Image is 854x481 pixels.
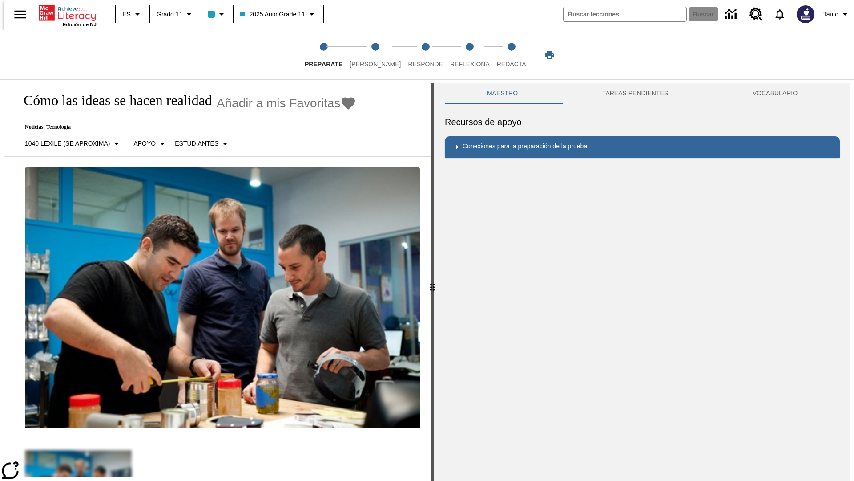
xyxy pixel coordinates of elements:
button: Reflexiona step 4 of 5 [443,30,497,79]
button: TAREAS PENDIENTES [560,83,710,104]
button: Prepárate step 1 of 5 [298,30,350,79]
button: Lee step 2 of 5 [342,30,408,79]
p: 1040 Lexile (Se aproxima) [25,139,110,148]
button: Abrir el menú lateral [7,1,33,28]
div: Pulsa la tecla de intro o la barra espaciadora y luego presiona las flechas de derecha e izquierd... [431,83,434,481]
p: Conexiones para la preparación de la prueba [463,142,587,152]
span: Prepárate [305,61,342,68]
div: Portada [39,3,97,27]
span: Responde [408,61,443,68]
span: Edición de NJ [63,22,97,27]
button: Imprimir [535,47,564,63]
p: Apoyo [133,139,156,148]
button: Maestro [445,83,560,104]
div: Conexiones para la preparación de la prueba [445,136,840,158]
button: Clase: 2025 Auto Grade 11, Selecciona una clase [237,6,320,22]
span: Grado 11 [157,10,182,19]
button: El color de la clase es azul claro. Cambiar el color de la clase. [204,6,230,22]
button: Responde step 3 of 5 [401,30,450,79]
h1: Cómo las ideas se hacen realidad [14,92,212,109]
span: [PERSON_NAME] [350,61,401,68]
div: Instructional Panel Tabs [445,83,840,104]
button: Tipo de apoyo, Apoyo [130,136,171,152]
input: Buscar campo [564,7,686,21]
img: El fundador de Quirky, Ben Kaufman prueba un nuevo producto con un compañero de trabajo, Gaz Brow... [25,167,420,428]
button: Perfil/Configuración [820,6,854,22]
a: Centro de recursos, Se abrirá en una pestaña nueva. [744,2,768,26]
a: Centro de información [720,2,744,27]
span: Reflexiona [450,61,490,68]
h6: Recursos de apoyo [445,115,840,129]
button: Añadir a mis Favoritas - Cómo las ideas se hacen realidad [217,95,357,111]
button: Seleccione Lexile, 1040 Lexile (Se aproxima) [21,136,125,152]
button: Lenguaje: ES, Selecciona un idioma [118,6,147,22]
div: reading [4,83,431,477]
span: 2025 Auto Grade 11 [240,10,305,19]
a: Notificaciones [768,3,791,26]
p: Noticias: Tecnología [14,124,356,130]
span: Añadir a mis Favoritas [217,96,341,110]
span: Redacta [497,61,526,68]
span: Tauto [823,10,838,19]
button: VOCABULARIO [710,83,840,104]
button: Escoja un nuevo avatar [791,3,820,26]
div: activity [434,83,850,481]
button: Redacta step 5 of 5 [490,30,533,79]
img: Avatar [797,5,814,23]
button: Grado: Grado 11, Elige un grado [153,6,198,22]
span: ES [122,10,131,19]
button: Seleccionar estudiante [171,136,234,152]
p: Estudiantes [175,139,218,148]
